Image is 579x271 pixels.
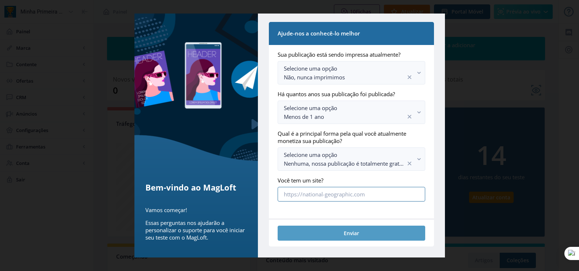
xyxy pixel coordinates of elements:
font: Ajude-nos a conhecê-lo melhor [278,30,360,37]
font: Menos de 1 ano [284,113,324,120]
font: Selecione uma opção [284,65,337,72]
button: Selecione uma opçãoNenhuma, nossa publicação é totalmente gratuitaclaro [278,147,425,171]
button: Enviar [278,226,425,241]
font: Selecione uma opção [284,104,337,112]
nb-icon: claro [406,160,413,167]
font: Nenhuma, nossa publicação é totalmente gratuita [284,160,409,167]
font: Bem-vindo ao MagLoft [145,182,236,193]
font: Selecione uma opção [284,151,337,158]
font: Não, nunca imprimimos [284,74,345,81]
font: Qual é a principal forma pela qual você atualmente monetiza sua publicação? [278,130,406,144]
button: Selecione uma opçãoMenos de 1 anoclaro [278,101,425,124]
input: https://national-geographic.com [278,187,425,202]
nb-icon: claro [406,113,413,120]
font: Enviar [344,230,359,237]
font: Vamos começar! [145,206,187,214]
font: Sua publicação está sendo impressa atualmente? [278,51,400,58]
font: Há quantos anos sua publicação foi publicada? [278,90,395,98]
button: Selecione uma opçãoNão, nunca imprimimosclaro [278,61,425,84]
font: Essas perguntas nos ajudarão a personalizar o suporte para você iniciar seu teste com o MagLoft. [145,219,245,241]
font: Você tem um site? [278,177,323,184]
nb-icon: claro [406,74,413,81]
